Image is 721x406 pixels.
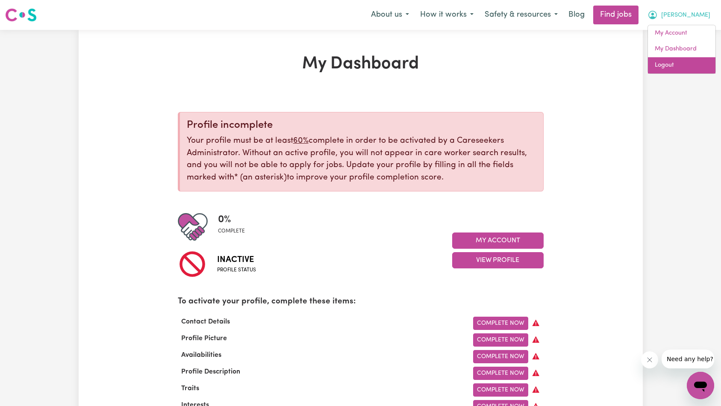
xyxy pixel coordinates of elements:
div: My Account [647,25,716,74]
span: Availabilities [178,352,225,359]
iframe: Button to launch messaging window [687,372,714,399]
div: Profile completeness: 0% [218,212,252,242]
a: Complete Now [473,367,528,380]
h1: My Dashboard [178,54,544,74]
p: To activate your profile, complete these items: [178,296,544,308]
span: Traits [178,385,203,392]
div: Profile incomplete [187,119,536,132]
span: Profile Picture [178,335,230,342]
button: View Profile [452,252,544,268]
button: Safety & resources [479,6,563,24]
a: Complete Now [473,350,528,363]
span: Contact Details [178,318,233,325]
a: Blog [563,6,590,24]
button: My Account [452,232,544,249]
span: [PERSON_NAME] [661,11,710,20]
a: Careseekers logo [5,5,37,25]
span: 0 % [218,212,245,227]
iframe: Message from company [662,350,714,368]
a: Complete Now [473,333,528,347]
span: Profile status [217,266,256,274]
iframe: Close message [641,351,658,368]
p: Your profile must be at least complete in order to be activated by a Careseekers Administrator. W... [187,135,536,184]
button: My Account [642,6,716,24]
a: My Account [648,25,715,41]
a: Find jobs [593,6,639,24]
span: complete [218,227,245,235]
a: Logout [648,57,715,74]
u: 60% [293,137,309,145]
span: Profile Description [178,368,244,375]
a: Complete Now [473,317,528,330]
img: Careseekers logo [5,7,37,23]
button: About us [365,6,415,24]
span: an asterisk [234,174,287,182]
button: How it works [415,6,479,24]
a: My Dashboard [648,41,715,57]
span: Inactive [217,253,256,266]
a: Complete Now [473,383,528,397]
